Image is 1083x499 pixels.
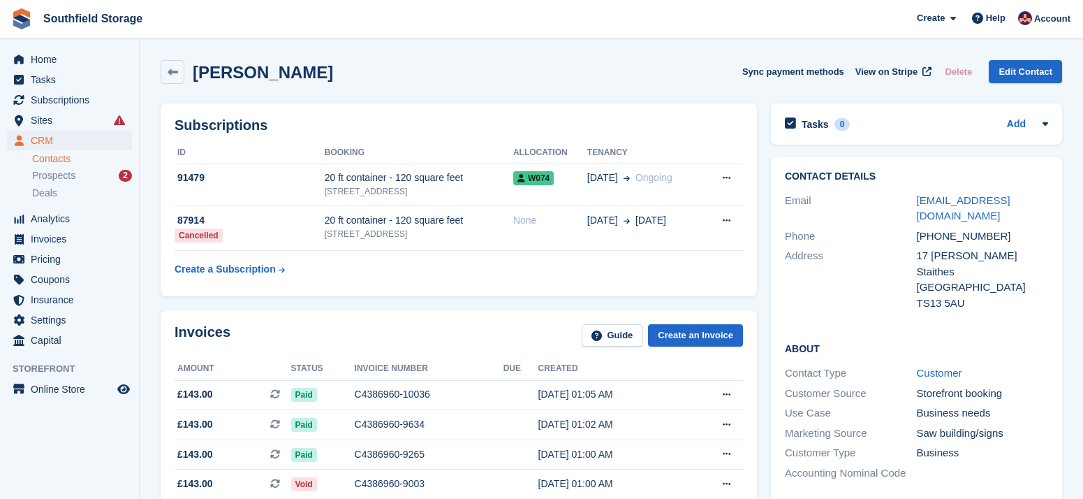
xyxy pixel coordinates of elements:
[175,142,325,164] th: ID
[635,213,666,228] span: [DATE]
[917,11,945,25] span: Create
[7,331,132,350] a: menu
[785,341,1048,355] h2: About
[31,209,115,229] span: Analytics
[917,445,1049,461] div: Business
[989,60,1062,83] a: Edit Contact
[114,115,125,126] i: Smart entry sync failures have occurred
[355,447,503,462] div: C4386960-9265
[917,229,1049,245] div: [PHONE_NUMBER]
[325,213,513,228] div: 20 ft container - 120 square feet
[7,90,132,110] a: menu
[582,324,643,347] a: Guide
[13,362,139,376] span: Storefront
[587,142,703,164] th: Tenancy
[325,228,513,240] div: [STREET_ADDRESS]
[7,290,132,310] a: menu
[175,171,325,185] div: 91479
[175,324,230,347] h2: Invoices
[32,169,75,182] span: Prospects
[175,256,285,282] a: Create a Subscription
[7,50,132,69] a: menu
[291,418,317,432] span: Paid
[785,366,917,382] div: Contact Type
[785,465,917,482] div: Accounting Nominal Code
[31,290,115,310] span: Insurance
[355,477,503,491] div: C4386960-9003
[785,248,917,311] div: Address
[31,310,115,330] span: Settings
[1018,11,1032,25] img: Sharon Law
[785,229,917,245] div: Phone
[291,448,317,462] span: Paid
[175,117,743,133] h2: Subscriptions
[31,229,115,249] span: Invoices
[7,249,132,269] a: menu
[32,186,132,201] a: Deals
[31,50,115,69] span: Home
[115,381,132,398] a: Preview store
[513,171,554,185] span: W074
[31,270,115,289] span: Coupons
[31,249,115,269] span: Pricing
[291,477,317,491] span: Void
[175,229,223,243] div: Cancelled
[785,405,917,421] div: Use Case
[513,142,587,164] th: Allocation
[291,388,317,402] span: Paid
[291,358,355,380] th: Status
[355,417,503,432] div: C4386960-9634
[7,131,132,150] a: menu
[32,187,57,200] span: Deals
[742,60,844,83] button: Sync payment methods
[917,426,1049,442] div: Saw building/signs
[175,213,325,228] div: 87914
[785,171,1048,182] h2: Contact Details
[32,168,132,183] a: Prospects 2
[986,11,1005,25] span: Help
[7,270,132,289] a: menu
[503,358,538,380] th: Due
[939,60,978,83] button: Delete
[7,209,132,229] a: menu
[7,229,132,249] a: menu
[193,63,333,82] h2: [PERSON_NAME]
[355,358,503,380] th: Invoice number
[917,367,962,379] a: Customer
[648,324,743,347] a: Create an Invoice
[325,171,513,185] div: 20 ft container - 120 square feet
[31,379,115,399] span: Online Store
[31,131,115,150] span: CRM
[785,426,917,442] div: Marketing Source
[917,194,1010,222] a: [EMAIL_ADDRESS][DOMAIN_NAME]
[31,110,115,130] span: Sites
[31,70,115,89] span: Tasks
[177,477,213,491] span: £143.00
[917,248,1049,264] div: 17 [PERSON_NAME]
[587,171,618,185] span: [DATE]
[850,60,934,83] a: View on Stripe
[32,152,132,166] a: Contacts
[917,264,1049,280] div: Staithes
[7,379,132,399] a: menu
[802,118,829,131] h2: Tasks
[325,142,513,164] th: Booking
[177,447,213,462] span: £143.00
[7,110,132,130] a: menu
[538,387,686,402] div: [DATE] 01:05 AM
[1034,12,1070,26] span: Account
[175,262,276,277] div: Create a Subscription
[1007,117,1026,133] a: Add
[325,185,513,198] div: [STREET_ADDRESS]
[355,387,503,402] div: C4386960-10036
[917,386,1049,402] div: Storefront booking
[175,358,291,380] th: Amount
[785,445,917,461] div: Customer Type
[785,386,917,402] div: Customer Source
[7,310,132,330] a: menu
[635,172,672,183] span: Ongoing
[538,358,686,380] th: Created
[11,8,32,29] img: stora-icon-8386f47178a22dfd0bd8f6a31ec36ba5ce8667c1dd55bd0f319d3a0aa187defe.svg
[785,193,917,224] div: Email
[587,213,618,228] span: [DATE]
